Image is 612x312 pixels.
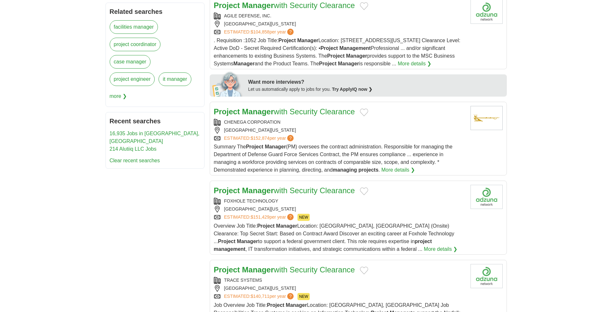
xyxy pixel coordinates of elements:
img: apply-iq-scientist.png [212,71,243,97]
img: Company logo [470,185,503,209]
div: [GEOGRAPHIC_DATA][US_STATE] [214,127,465,134]
span: . Requisition :1052 Job Title: Location: [STREET_ADDRESS][US_STATE] Clearance Level: Active DoD -... [214,38,461,66]
a: case manager [110,55,151,69]
a: Project Managerwith Security Clearance [214,107,355,116]
strong: project [415,239,432,244]
strong: Project [267,302,284,308]
strong: managing [333,167,357,173]
span: Overview Job Title: Location: [GEOGRAPHIC_DATA], [GEOGRAPHIC_DATA] (Onsite) Clearance: Top Secret... [214,223,454,252]
a: ESTIMATED:$104,858per year? [224,29,295,35]
a: it manager [159,72,191,86]
div: [GEOGRAPHIC_DATA][US_STATE] [214,206,465,213]
span: NEW [297,214,310,221]
a: Clear recent searches [110,158,160,163]
span: ? [287,135,294,141]
span: Summary The (PM) oversees the contract administration. Responsible for managing the Department of... [214,144,452,173]
a: facilities manager [110,20,158,34]
span: $104,858 [251,29,269,34]
strong: Manager [297,38,318,43]
a: Project Managerwith Security Clearance [214,186,355,195]
a: TRACE SYSTEMS [224,278,262,283]
strong: Manager [237,239,258,244]
strong: Manager [242,1,274,10]
h2: Related searches [110,7,200,16]
span: $140,711 [251,294,269,299]
a: More details ❯ [381,166,415,174]
strong: Project [320,45,338,51]
span: ? [287,29,294,35]
a: 16,935 Jobs in [GEOGRAPHIC_DATA], [GEOGRAPHIC_DATA] [110,131,200,144]
strong: Manager [242,186,274,195]
a: More details ❯ [398,60,432,68]
strong: Project [214,186,240,195]
strong: Project [257,223,275,229]
img: Trace Systems logo [470,264,503,288]
a: project coordinator [110,38,161,51]
div: FOXHOLE TECHNOLOGY [214,198,465,204]
a: ESTIMATED:$152,874per year? [224,135,295,142]
div: Want more interviews? [248,78,503,86]
h2: Recent searches [110,116,200,126]
a: ESTIMATED:$140,711per year? [224,293,295,300]
span: $151,429 [251,214,269,220]
strong: Management [339,45,371,51]
div: [GEOGRAPHIC_DATA][US_STATE] [214,21,465,27]
div: [GEOGRAPHIC_DATA][US_STATE] [214,285,465,292]
strong: Project [246,144,263,149]
a: More details ❯ [424,245,458,253]
a: 214 Alutiiq LLC Jobs [110,146,157,152]
a: ESTIMATED:$151,429per year? [224,214,295,221]
strong: Manager [276,223,297,229]
div: Let us automatically apply to jobs for you. [248,86,503,93]
a: CHENEGA CORPORATION [224,119,281,125]
a: Project Managerwith Security Clearance [214,1,355,10]
a: Project Managerwith Security Clearance [214,265,355,274]
strong: Project [214,1,240,10]
a: Try ApplyIQ now ❯ [332,87,372,92]
a: project engineer [110,72,155,86]
span: $152,874 [251,136,269,141]
span: ? [287,214,294,220]
strong: Manager [242,265,274,274]
strong: Project [319,61,336,66]
strong: Project [218,239,235,244]
strong: Manager [286,302,307,308]
strong: Manager [346,53,367,59]
span: NEW [297,293,310,300]
strong: projects [359,167,379,173]
strong: management [214,246,246,252]
strong: Manager [242,107,274,116]
strong: Manager [338,61,359,66]
button: Add to favorite jobs [360,109,368,116]
strong: Manager [265,144,286,149]
img: Chenega Corporation logo [470,106,503,130]
strong: Manager [233,61,255,66]
span: ? [287,293,294,299]
button: Add to favorite jobs [360,2,368,10]
span: more ❯ [110,90,127,103]
div: AGILE DEFENSE, INC. [214,13,465,19]
button: Add to favorite jobs [360,187,368,195]
button: Add to favorite jobs [360,267,368,274]
strong: Project [214,265,240,274]
strong: Project [214,107,240,116]
strong: Project [279,38,296,43]
strong: Project [327,53,344,59]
